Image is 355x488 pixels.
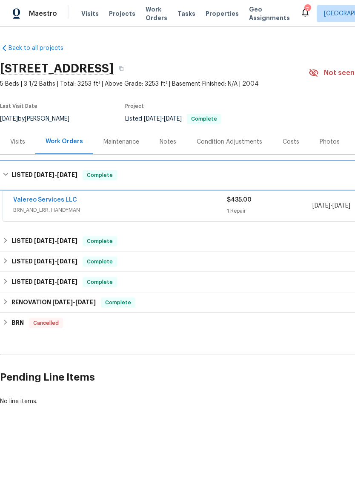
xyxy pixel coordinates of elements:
[34,258,77,264] span: -
[144,116,182,122] span: -
[83,171,116,179] span: Complete
[197,138,262,146] div: Condition Adjustments
[102,298,135,307] span: Complete
[11,170,77,180] h6: LISTED
[103,138,139,146] div: Maintenance
[34,238,77,244] span: -
[34,279,54,285] span: [DATE]
[125,104,144,109] span: Project
[29,9,57,18] span: Maestro
[34,238,54,244] span: [DATE]
[34,172,77,178] span: -
[160,138,176,146] div: Notes
[13,206,227,214] span: BRN_AND_LRR, HANDYMAN
[227,197,252,203] span: $435.00
[75,299,96,305] span: [DATE]
[83,278,116,286] span: Complete
[11,297,96,308] h6: RENOVATION
[34,172,54,178] span: [DATE]
[146,5,167,22] span: Work Orders
[320,138,340,146] div: Photos
[57,238,77,244] span: [DATE]
[312,202,350,210] span: -
[125,116,221,122] span: Listed
[11,236,77,246] h6: LISTED
[11,257,77,267] h6: LISTED
[57,172,77,178] span: [DATE]
[30,319,62,327] span: Cancelled
[57,258,77,264] span: [DATE]
[34,258,54,264] span: [DATE]
[46,137,83,146] div: Work Orders
[83,257,116,266] span: Complete
[34,279,77,285] span: -
[13,197,77,203] a: Valereo Services LLC
[304,5,310,14] div: 7
[249,5,290,22] span: Geo Assignments
[109,9,135,18] span: Projects
[83,237,116,245] span: Complete
[188,116,220,121] span: Complete
[312,203,330,209] span: [DATE]
[332,203,350,209] span: [DATE]
[52,299,73,305] span: [DATE]
[52,299,96,305] span: -
[57,279,77,285] span: [DATE]
[81,9,99,18] span: Visits
[10,138,25,146] div: Visits
[114,61,129,76] button: Copy Address
[227,207,312,215] div: 1 Repair
[11,277,77,287] h6: LISTED
[206,9,239,18] span: Properties
[177,11,195,17] span: Tasks
[283,138,299,146] div: Costs
[11,318,24,328] h6: BRN
[164,116,182,122] span: [DATE]
[144,116,162,122] span: [DATE]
